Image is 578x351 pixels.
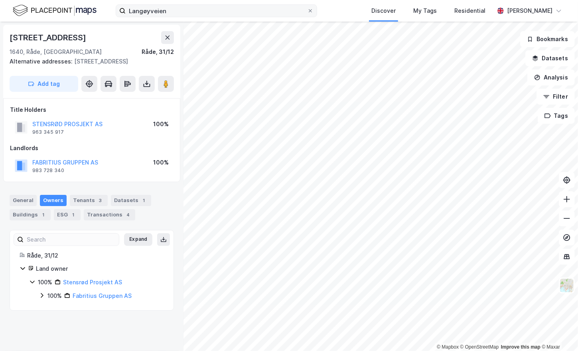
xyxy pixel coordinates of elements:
div: 1 [140,196,148,204]
a: Fabritius Gruppen AS [73,292,132,299]
input: Search [24,234,119,246]
div: Land owner [36,264,164,274]
div: 963 345 917 [32,129,64,135]
img: logo.f888ab2527a4732fd821a326f86c7f29.svg [13,4,97,18]
div: 983 728 340 [32,167,64,174]
img: Z [559,278,574,293]
a: Stensrød Prosjekt AS [63,279,122,286]
button: Add tag [10,76,78,92]
div: Transactions [84,209,135,220]
span: Alternative addresses: [10,58,74,65]
div: Datasets [111,195,151,206]
iframe: Chat Widget [538,313,578,351]
div: Landlords [10,143,174,153]
button: Filter [537,89,575,105]
a: OpenStreetMap [460,344,499,350]
div: Owners [40,195,67,206]
div: 100% [153,158,169,167]
div: Tenants [70,195,108,206]
input: Search by address, cadastre, landlords, tenants or people [126,5,307,17]
div: 3 [97,196,105,204]
div: [PERSON_NAME] [507,6,552,16]
div: 100% [153,119,169,129]
div: 100% [47,291,62,301]
div: ESG [54,209,81,220]
div: [STREET_ADDRESS] [10,31,88,44]
div: 1 [69,211,77,219]
button: Analysis [527,69,575,85]
div: 4 [124,211,132,219]
div: [STREET_ADDRESS] [10,57,168,66]
div: Chatt-widget [538,313,578,351]
div: 1 [39,211,47,219]
button: Bookmarks [520,31,575,47]
button: Datasets [525,50,575,66]
div: My Tags [413,6,437,16]
button: Expand [124,233,152,246]
div: Discover [371,6,396,16]
div: Title Holders [10,105,174,115]
div: 100% [38,278,52,287]
a: Improve this map [501,344,541,350]
div: Råde, 31/12 [142,47,174,57]
div: 1640, Råde, [GEOGRAPHIC_DATA] [10,47,102,57]
div: Buildings [10,209,51,220]
div: General [10,195,37,206]
div: Råde, 31/12 [27,251,164,260]
button: Tags [538,108,575,124]
div: Residential [454,6,485,16]
a: Mapbox [437,344,459,350]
